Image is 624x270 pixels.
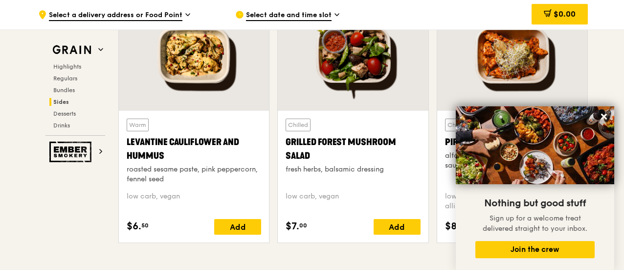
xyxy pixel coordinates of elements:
[214,219,261,235] div: Add
[484,197,586,209] span: Nothing but good stuff
[127,135,261,163] div: Levantine Cauliflower and Hummus
[445,135,579,149] div: Piri-piri Chicken Bites
[286,119,311,131] div: Chilled
[475,241,595,258] button: Join the crew
[483,214,587,233] span: Sign up for a welcome treat delivered straight to your inbox.
[286,135,420,163] div: Grilled Forest Mushroom Salad
[286,219,299,234] span: $7.
[299,221,307,229] span: 00
[127,165,261,184] div: roasted sesame paste, pink peppercorn, fennel seed
[127,219,141,234] span: $6.
[596,109,612,124] button: Close
[49,142,94,162] img: Ember Smokery web logo
[127,119,149,131] div: Warm
[374,219,421,235] div: Add
[445,151,579,171] div: alfalfa sprouts, housemade piri-piri sauce
[53,63,81,70] span: Highlights
[53,75,77,82] span: Regulars
[445,219,460,234] span: $8.
[53,87,75,94] span: Bundles
[53,110,76,117] span: Desserts
[445,119,470,131] div: Chilled
[456,106,614,184] img: DSC07876-Edit02-Large.jpeg
[141,221,149,229] span: 50
[445,192,579,211] div: low carb, high protein, spicy, contains allium
[127,192,261,211] div: low carb, vegan
[49,41,94,59] img: Grain web logo
[286,165,420,174] div: fresh herbs, balsamic dressing
[246,10,332,21] span: Select date and time slot
[554,9,576,19] span: $0.00
[53,98,69,105] span: Sides
[286,192,420,211] div: low carb, vegan
[49,10,182,21] span: Select a delivery address or Food Point
[53,122,70,129] span: Drinks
